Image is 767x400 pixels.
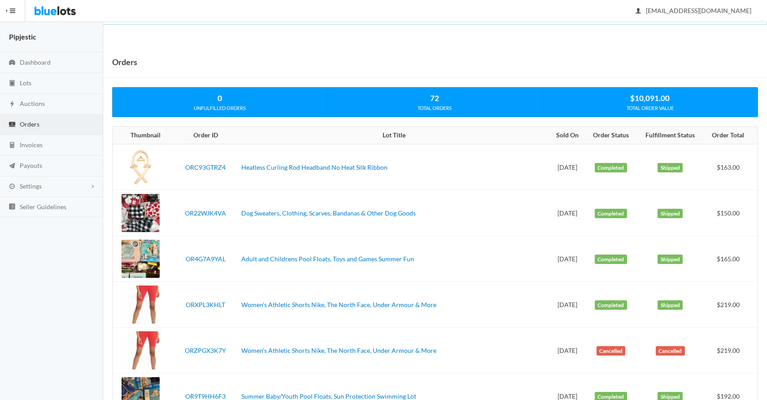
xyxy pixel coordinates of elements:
a: ORZPGX3K7Y [185,347,226,354]
td: [DATE] [550,328,585,374]
label: Completed [595,163,627,173]
ion-icon: flash [8,100,17,109]
ion-icon: clipboard [8,79,17,88]
a: Dog Sweaters, Clothing, Scarves, Bandanas & Other Dog Goods [241,209,416,217]
td: [DATE] [550,144,585,190]
ion-icon: list box [8,203,17,211]
th: Order Status [585,127,637,145]
a: Adult and Childrens Pool Floats, Toys and Games Summer Fun [241,255,414,263]
th: Lot Title [238,127,550,145]
td: $163.00 [704,144,758,190]
a: OR22WJK4VA [185,209,226,217]
a: Heatless Curling Rod Headband No Heat Silk Ribbon [241,163,388,171]
h1: Orders [112,55,137,69]
a: ORXPL3KHLT [186,301,225,308]
label: Completed [595,300,627,310]
td: $219.00 [704,282,758,328]
span: Dashboard [20,58,51,66]
strong: 72 [430,93,439,103]
th: Thumbnail [113,127,173,145]
div: UNFULFILLED ORDERS [113,104,327,112]
label: Shipped [658,163,683,173]
ion-icon: cog [8,183,17,191]
a: Summer Baby/Youth Pool Floats, Sun Protection Swimming Lot [241,392,416,400]
ion-icon: paper plane [8,162,17,171]
label: Shipped [658,255,683,264]
a: Women's Athletic Shorts Nike, The North Face, Under Armour & More [241,347,436,354]
th: Fulfillment Status [636,127,704,145]
span: Invoices [20,141,43,149]
span: Lots [20,79,31,87]
td: [DATE] [550,282,585,328]
label: Cancelled [656,346,685,356]
ion-icon: cash [8,121,17,129]
span: Payouts [20,162,42,169]
td: [DATE] [550,236,585,282]
span: Orders [20,120,39,128]
div: TOTAL ORDER VALUE [543,104,758,112]
ion-icon: person [634,7,643,16]
span: Seller Guidelines [20,203,66,211]
td: $165.00 [704,236,758,282]
strong: Pipjestic [9,32,36,41]
span: [EMAIL_ADDRESS][DOMAIN_NAME] [636,7,751,14]
td: $150.00 [704,190,758,236]
a: Women's Athletic Shorts Nike, The North Face, Under Armour & More [241,301,436,308]
a: OR9T9HH6F3 [185,392,226,400]
span: Auctions [20,100,45,107]
th: Order Total [704,127,758,145]
strong: 0 [218,93,222,103]
a: OR4G7A9YAL [186,255,226,263]
th: Sold On [550,127,585,145]
label: Shipped [658,300,683,310]
label: Cancelled [597,346,626,356]
label: Completed [595,209,627,219]
td: [DATE] [550,190,585,236]
ion-icon: speedometer [8,59,17,67]
ion-icon: calculator [8,141,17,150]
strong: $10,091.00 [630,93,670,103]
a: ORC93GTRZ4 [185,163,226,171]
th: Order ID [173,127,238,145]
label: Completed [595,255,627,264]
div: TOTAL ORDERS [327,104,542,112]
label: Shipped [658,209,683,219]
span: Settings [20,182,42,190]
td: $219.00 [704,328,758,374]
